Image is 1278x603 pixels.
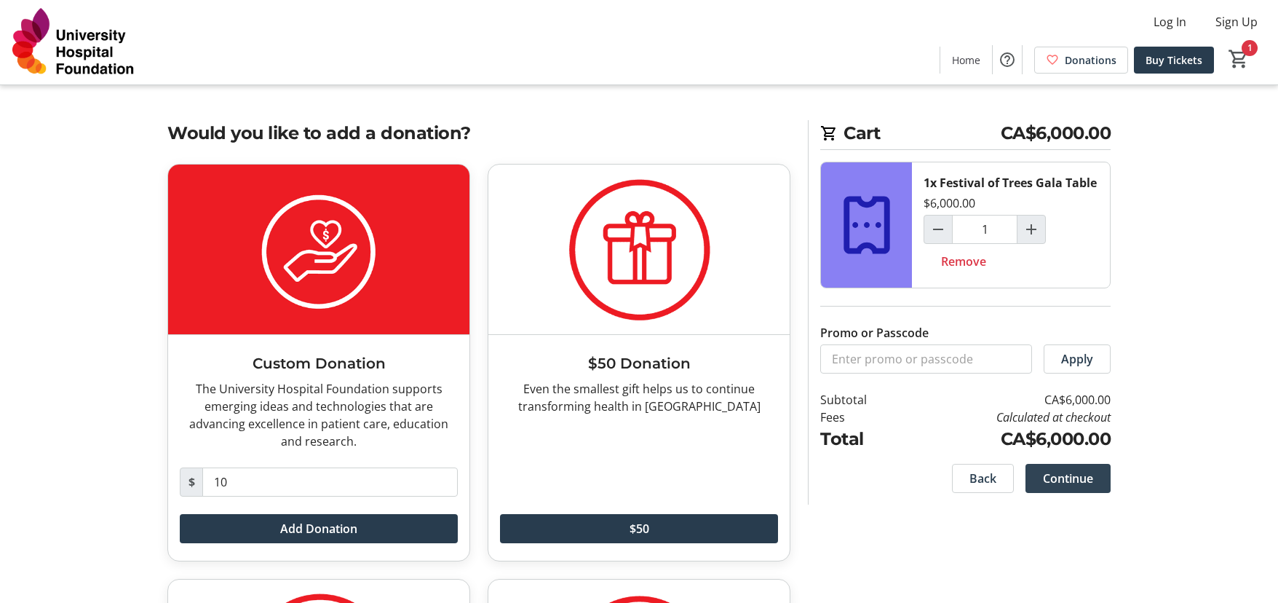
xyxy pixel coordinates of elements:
span: Apply [1061,350,1093,368]
span: Add Donation [280,520,357,537]
button: Sign Up [1204,10,1269,33]
h2: Cart [820,120,1111,150]
input: Donation Amount [202,468,458,497]
td: CA$6,000.00 [905,426,1111,452]
h3: $50 Donation [500,352,778,374]
img: Custom Donation [168,165,469,334]
td: Fees [820,409,905,426]
span: Back [969,470,996,487]
div: 1x Festival of Trees Gala Table [924,174,1097,192]
button: Add Donation [180,514,458,543]
td: Calculated at checkout [905,409,1111,426]
button: Increment by one [1017,216,1045,243]
button: Log In [1142,10,1198,33]
label: Promo or Passcode [820,324,929,342]
span: Buy Tickets [1146,52,1202,68]
img: $50 Donation [488,165,790,334]
td: CA$6,000.00 [905,391,1111,409]
td: Subtotal [820,391,905,409]
button: Continue [1025,464,1111,493]
a: Buy Tickets [1134,47,1214,74]
img: University Hospital Foundation's Logo [9,6,138,79]
div: $6,000.00 [924,194,975,212]
h2: Would you like to add a donation? [167,120,790,146]
span: Donations [1065,52,1116,68]
input: Festival of Trees Gala Table Quantity [952,215,1017,244]
input: Enter promo or passcode [820,344,1032,374]
a: Donations [1034,47,1128,74]
button: Decrement by one [924,216,952,243]
div: Even the smallest gift helps us to continue transforming health in [GEOGRAPHIC_DATA] [500,380,778,415]
div: The University Hospital Foundation supports emerging ideas and technologies that are advancing ex... [180,380,458,450]
td: Total [820,426,905,452]
button: Cart [1226,46,1252,72]
span: Remove [941,253,986,270]
button: Help [993,45,1022,74]
span: CA$6,000.00 [1001,120,1111,146]
button: Back [952,464,1014,493]
a: Home [940,47,992,74]
h3: Custom Donation [180,352,458,374]
span: $ [180,468,203,497]
span: Home [952,52,980,68]
span: $50 [630,520,649,537]
span: Log In [1154,13,1186,31]
button: $50 [500,514,778,543]
span: Sign Up [1215,13,1258,31]
button: Remove [924,247,1004,276]
button: Apply [1044,344,1111,374]
span: Continue [1043,470,1093,487]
